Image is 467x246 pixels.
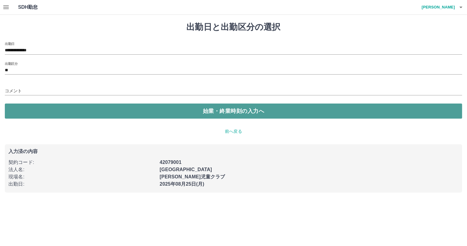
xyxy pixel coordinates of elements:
[160,174,225,179] b: [PERSON_NAME]児童クラブ
[5,22,462,32] h1: 出勤日と出勤区分の選択
[160,160,181,165] b: 42079001
[8,149,459,154] p: 入力済の内容
[5,128,462,135] p: 前へ戻る
[5,61,17,66] label: 出勤区分
[8,159,156,166] p: 契約コード :
[160,181,204,187] b: 2025年08月25日(月)
[8,166,156,173] p: 法人名 :
[8,181,156,188] p: 出勤日 :
[5,104,462,119] button: 始業・終業時刻の入力へ
[8,173,156,181] p: 現場名 :
[160,167,212,172] b: [GEOGRAPHIC_DATA]
[5,41,14,46] label: 出勤日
